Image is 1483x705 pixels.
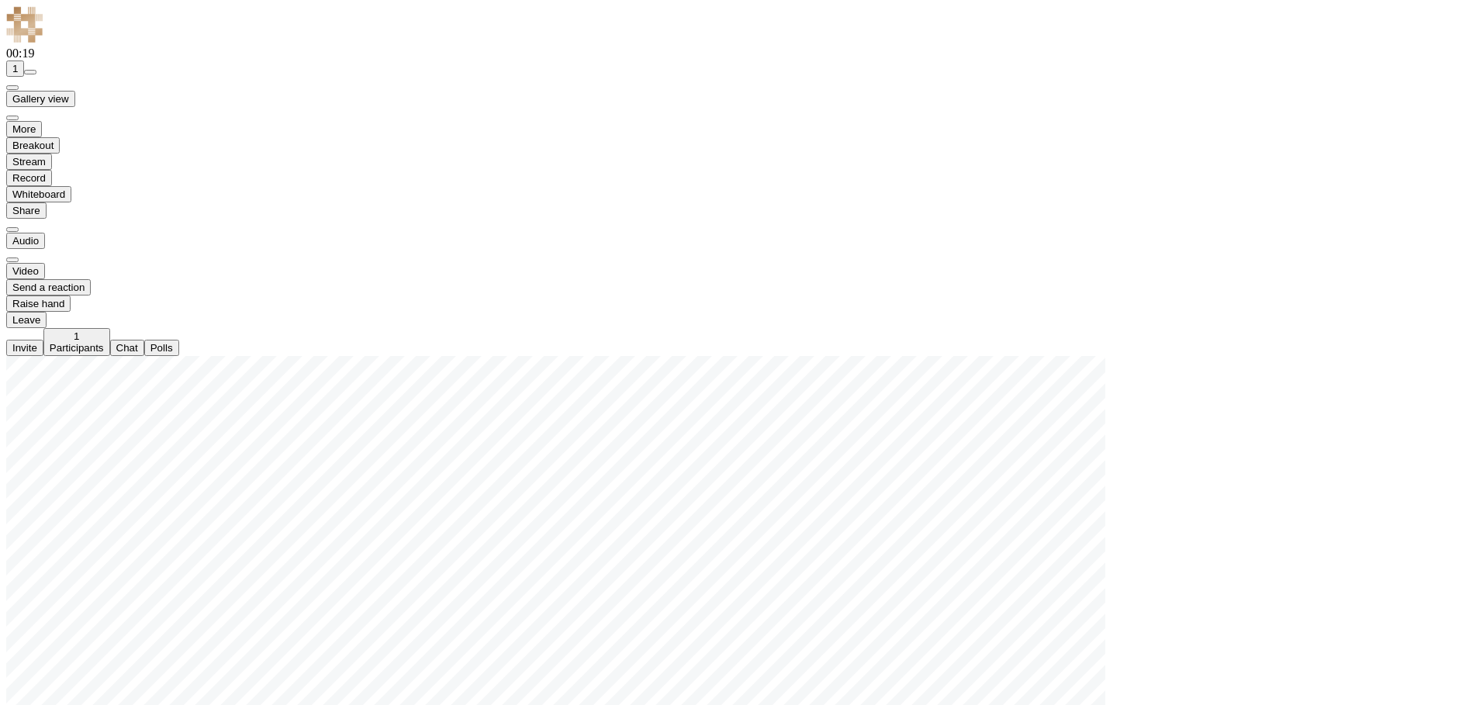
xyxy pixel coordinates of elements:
div: Timer [6,47,1477,60]
button: Change layout [6,91,75,107]
button: Start recording [6,170,52,186]
button: Open menu [6,121,42,137]
button: Raise hand [6,295,71,312]
span: 00:19 [6,47,34,60]
span: Video [12,265,39,277]
button: Fullscreen [6,116,19,120]
span: Whiteboard [12,188,65,200]
button: Send a reaction [6,279,91,295]
button: Open chat [110,340,144,356]
div: 1 [50,330,104,342]
button: Start streaming [6,154,52,170]
span: Record [12,172,46,184]
nav: header [6,6,1477,121]
span: Stream [12,156,46,168]
span: Leave [12,314,40,326]
button: Conversation [24,70,36,74]
span: Invite [12,342,37,354]
span: Share [12,205,40,216]
nav: controls [6,121,1477,356]
span: Gallery view [12,93,69,105]
button: Manage Breakout Rooms [6,137,60,154]
span: More [12,123,36,135]
button: Invite participants (Alt+I) [6,340,43,356]
span: Send a reaction [12,282,85,293]
button: Open participant list [6,60,24,77]
span: Raise hand [12,298,64,309]
button: Open shared whiteboard [6,186,71,202]
span: 1 [12,63,18,74]
button: Stop video (Alt+V) [6,263,45,279]
button: Mute (Alt+A) [6,233,45,249]
span: Audio [12,235,39,247]
span: Breakout [12,140,54,151]
span: Polls [150,342,173,354]
button: Using system theme [6,85,19,90]
button: Video setting [6,257,19,262]
button: End or leave meeting [6,312,47,328]
img: QA Selenium DO NOT DELETE OR CHANGE [6,6,43,43]
button: Audio settings [6,227,19,232]
span: Chat [116,342,138,354]
button: Open participant list [43,328,110,356]
button: Start sharing [6,202,47,219]
button: Open poll [144,340,179,356]
span: Participants [50,342,104,354]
